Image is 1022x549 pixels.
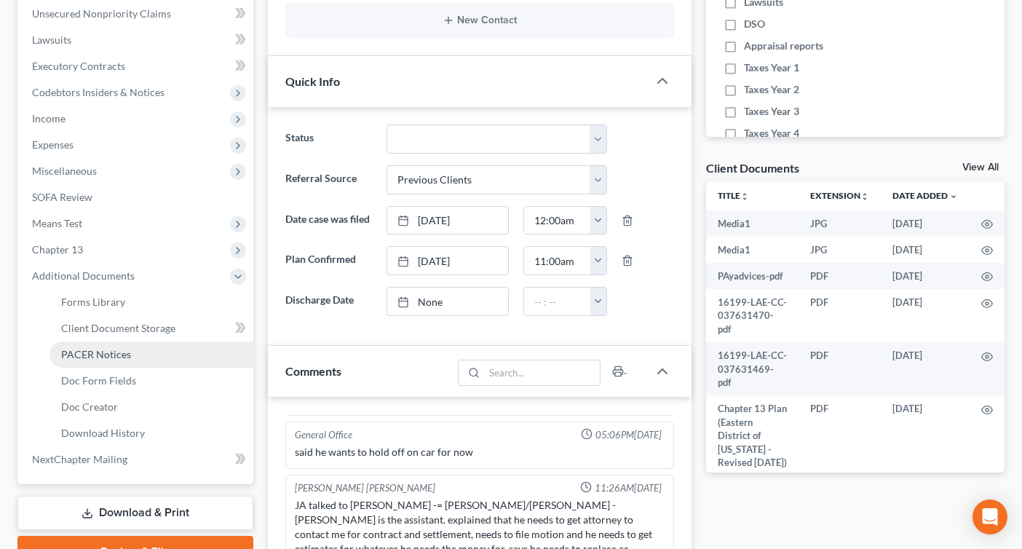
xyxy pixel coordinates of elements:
a: PACER Notices [49,341,253,368]
a: Lawsuits [20,27,253,53]
label: Referral Source [278,165,379,194]
div: Open Intercom Messenger [973,499,1007,534]
span: Doc Form Fields [61,374,136,387]
a: Client Document Storage [49,315,253,341]
span: DSO [744,17,765,31]
td: [DATE] [881,237,970,263]
a: Doc Form Fields [49,368,253,394]
td: [DATE] [881,289,970,342]
a: Download History [49,420,253,446]
div: General Office [295,428,352,442]
i: unfold_more [860,192,869,201]
a: Forms Library [49,289,253,315]
span: Taxes Year 4 [744,126,799,141]
label: Status [278,125,379,154]
a: None [387,288,509,315]
input: Search... [485,360,601,385]
button: New Contact [297,15,662,26]
span: Doc Creator [61,400,118,413]
a: NextChapter Mailing [20,446,253,473]
span: Download History [61,427,145,439]
span: Unsecured Nonpriority Claims [32,7,171,20]
label: Plan Confirmed [278,246,379,275]
input: -- : -- [524,247,591,274]
td: JPG [799,237,881,263]
div: Client Documents [706,160,799,175]
td: [DATE] [881,395,970,475]
div: [PERSON_NAME] [PERSON_NAME] [295,481,435,495]
td: Media1 [706,210,799,237]
span: SOFA Review [32,191,92,203]
label: Date case was filed [278,206,379,235]
a: [DATE] [387,247,509,274]
a: Titleunfold_more [718,190,749,201]
div: said he wants to hold off on car for now [295,445,665,459]
a: SOFA Review [20,184,253,210]
span: Executory Contracts [32,60,125,72]
a: Download & Print [17,496,253,530]
a: Executory Contracts [20,53,253,79]
a: Unsecured Nonpriority Claims [20,1,253,27]
td: Media1 [706,237,799,263]
span: Codebtors Insiders & Notices [32,86,165,98]
span: Appraisal reports [744,39,823,53]
td: PDF [799,263,881,289]
td: [DATE] [881,210,970,237]
a: View All [962,162,999,173]
span: Comments [285,364,341,378]
a: Doc Creator [49,394,253,420]
span: Taxes Year 2 [744,82,799,97]
span: Lawsuits [32,33,71,46]
span: Expenses [32,138,74,151]
label: Discharge Date [278,287,379,316]
td: JPG [799,210,881,237]
td: [DATE] [881,263,970,289]
td: PDF [799,395,881,475]
a: [DATE] [387,207,509,234]
span: Chapter 13 [32,243,83,256]
span: Taxes Year 3 [744,104,799,119]
td: 16199-LAE-CC-037631469-pdf [706,342,799,395]
span: Income [32,112,66,125]
span: Miscellaneous [32,165,97,177]
span: Additional Documents [32,269,135,282]
input: -- : -- [524,207,591,234]
span: Client Document Storage [61,322,175,334]
a: Extensionunfold_more [810,190,869,201]
td: PDF [799,289,881,342]
td: 16199-LAE-CC-037631470-pdf [706,289,799,342]
span: Taxes Year 1 [744,60,799,75]
td: PAyadvices-pdf [706,263,799,289]
i: unfold_more [740,192,749,201]
td: PDF [799,342,881,395]
span: PACER Notices [61,348,131,360]
td: Chapter 13 Plan (Eastern District of [US_STATE] - Revised [DATE]) [706,395,799,475]
a: Date Added expand_more [892,190,958,201]
span: NextChapter Mailing [32,453,127,465]
input: -- : -- [524,288,591,315]
td: [DATE] [881,342,970,395]
span: 11:26AM[DATE] [595,481,662,495]
span: Quick Info [285,74,340,88]
span: 05:06PM[DATE] [595,428,662,442]
i: expand_more [949,192,958,201]
span: Forms Library [61,296,125,308]
span: Means Test [32,217,82,229]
